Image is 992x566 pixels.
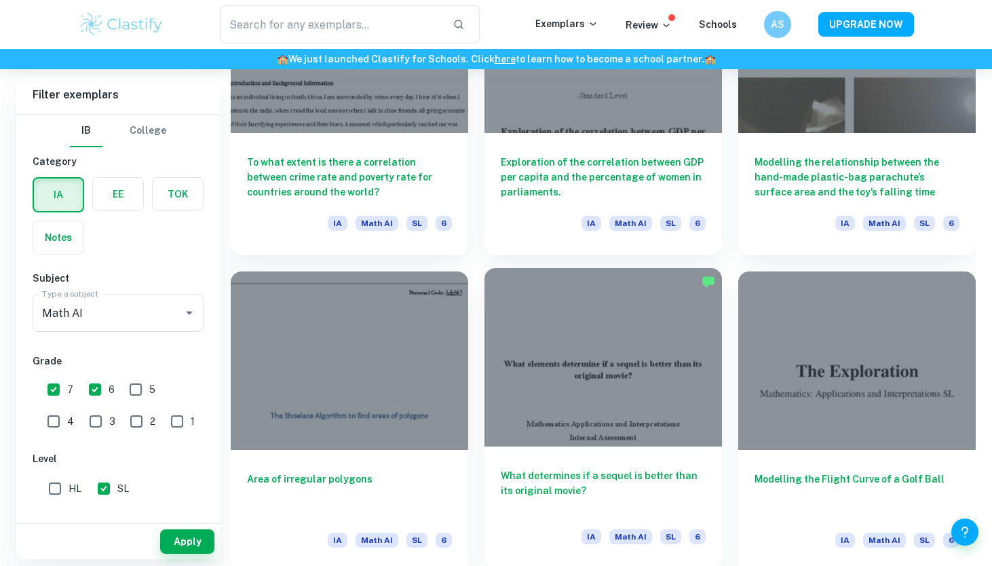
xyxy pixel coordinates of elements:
button: EE [93,178,143,210]
h6: Level [33,451,204,466]
span: 6 [109,382,115,397]
span: 🏫 [277,54,288,64]
span: 6 [943,216,959,231]
button: Apply [160,529,214,554]
img: Marked [702,275,715,288]
span: IA [328,216,347,231]
h6: Modelling the relationship between the hand-made plastic-bag parachute’s surface area and the toy... [755,155,959,200]
span: 4 [67,414,74,429]
button: Help and Feedback [951,518,978,546]
h6: Exploration of the correlation between GDP per capita and the percentage of women in parliaments. [501,155,706,200]
h6: Subject [33,271,204,286]
div: Filter type choice [70,115,166,147]
p: Exemplars [535,16,598,31]
span: SL [914,216,935,231]
button: IB [70,115,102,147]
input: Search for any exemplars... [220,5,442,43]
span: Math AI [609,529,652,544]
button: College [130,115,166,147]
span: 6 [689,216,706,231]
button: TOK [153,178,203,210]
span: 6 [943,533,959,548]
span: 3 [109,414,115,429]
span: 6 [436,216,452,231]
span: SL [406,216,427,231]
h6: What determines if a sequel is better than its original movie? [501,468,706,513]
p: Review [626,18,672,33]
a: here [495,54,516,64]
span: 1 [191,414,195,429]
img: Clastify logo [78,11,164,38]
h6: Filter exemplars [16,76,220,114]
span: IA [581,529,601,544]
span: 6 [436,533,452,548]
span: 2 [150,414,155,429]
h6: To what extent is there a correlation between crime rate and poverty rate for countries around th... [247,155,452,200]
h6: AS [770,17,786,32]
span: SL [914,533,935,548]
span: 6 [689,529,706,544]
span: 5 [149,382,155,397]
span: IA [581,216,601,231]
button: Open [180,303,199,322]
span: SL [660,529,681,544]
h6: Category [33,154,204,169]
span: IA [835,533,855,548]
h6: We just launched Clastify for Schools. Click to learn how to become a school partner. [3,52,989,67]
h6: Area of irregular polygons [247,472,452,516]
h6: Grade [33,354,204,369]
span: Math AI [356,533,398,548]
span: Math AI [609,216,652,231]
span: IA [328,533,347,548]
span: 🏫 [704,54,716,64]
span: SL [660,216,681,231]
button: AS [764,11,791,38]
span: HL [69,481,81,496]
button: Notes [33,221,83,254]
button: IA [34,178,83,211]
label: Type a subject [42,288,98,299]
span: SL [406,533,427,548]
span: Math AI [356,216,398,231]
h6: Modelling the Flight Curve of a Golf Ball [755,472,959,516]
span: 7 [67,382,73,397]
span: IA [835,216,855,231]
a: Schools [699,19,737,30]
span: Math AI [863,533,906,548]
span: SL [117,481,129,496]
button: UPGRADE NOW [818,12,914,37]
span: Math AI [863,216,906,231]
